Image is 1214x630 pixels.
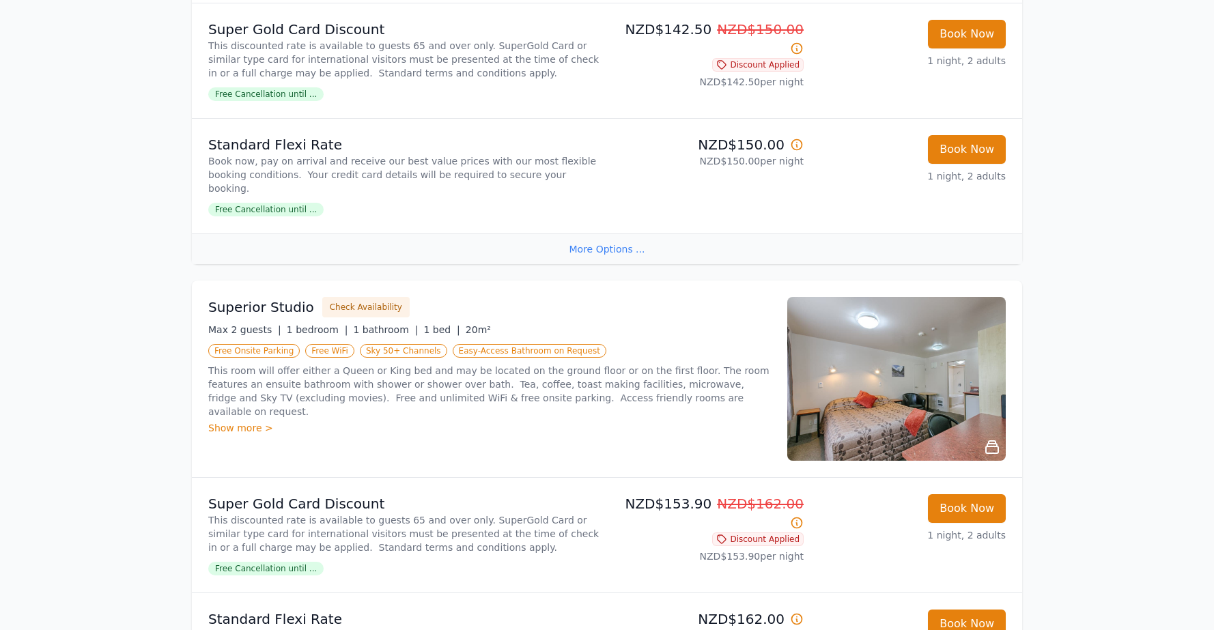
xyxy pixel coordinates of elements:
span: NZD$162.00 [717,496,804,512]
p: NZD$150.00 per night [612,154,804,168]
span: Free Onsite Parking [208,344,300,358]
p: Book now, pay on arrival and receive our best value prices with our most flexible booking conditi... [208,154,602,195]
p: NZD$142.50 [612,20,804,58]
h3: Superior Studio [208,298,314,317]
p: 1 night, 2 adults [815,54,1006,68]
p: This discounted rate is available to guests 65 and over only. SuperGold Card or similar type card... [208,513,602,554]
p: Standard Flexi Rate [208,610,602,629]
span: 1 bathroom | [353,324,418,335]
span: Free Cancellation until ... [208,203,324,216]
p: 1 night, 2 adults [815,169,1006,183]
div: More Options ... [192,233,1022,264]
span: Max 2 guests | [208,324,281,335]
span: Free Cancellation until ... [208,87,324,101]
span: 1 bed | [423,324,460,335]
span: NZD$150.00 [717,21,804,38]
p: NZD$142.50 per night [612,75,804,89]
span: Sky 50+ Channels [360,344,447,358]
p: NZD$153.90 [612,494,804,532]
span: Free WiFi [305,344,354,358]
p: NZD$153.90 per night [612,549,804,563]
span: Free Cancellation until ... [208,562,324,575]
p: This room will offer either a Queen or King bed and may be located on the ground floor or on the ... [208,364,771,418]
p: 1 night, 2 adults [815,528,1006,542]
button: Book Now [928,135,1006,164]
span: Discount Applied [712,58,804,72]
p: This discounted rate is available to guests 65 and over only. SuperGold Card or similar type card... [208,39,602,80]
div: Show more > [208,421,771,435]
span: 1 bedroom | [287,324,348,335]
button: Book Now [928,20,1006,48]
span: Easy-Access Bathroom on Request [453,344,606,358]
button: Check Availability [322,297,410,317]
p: NZD$162.00 [612,610,804,629]
p: Super Gold Card Discount [208,494,602,513]
button: Book Now [928,494,1006,523]
p: Standard Flexi Rate [208,135,602,154]
p: Super Gold Card Discount [208,20,602,39]
span: Discount Applied [712,532,804,546]
p: NZD$150.00 [612,135,804,154]
span: 20m² [466,324,491,335]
